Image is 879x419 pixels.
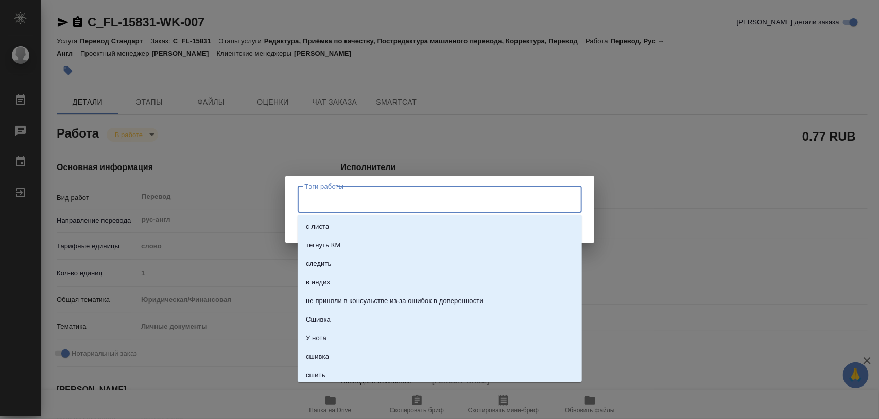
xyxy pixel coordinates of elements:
[306,333,326,343] p: У нота
[306,314,331,325] p: Сшивка
[306,351,329,362] p: сшивка
[306,370,325,380] p: сшить
[306,277,330,288] p: в индиз
[306,240,340,250] p: тегнуть КМ
[306,259,331,269] p: следить
[306,222,329,232] p: с листа
[306,296,484,306] p: не приняли в консульстве из-за ошибок в доверенности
